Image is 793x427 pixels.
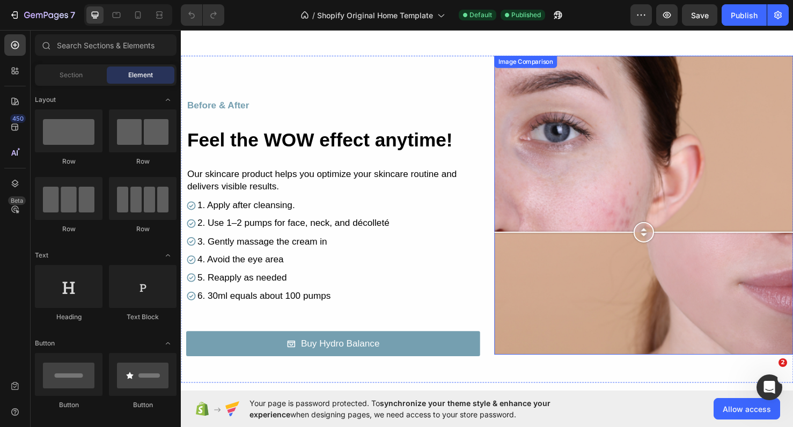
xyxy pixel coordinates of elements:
div: Text Block [109,312,177,322]
span: Shopify Original Home Template [317,10,433,21]
button: Publish [722,4,767,26]
div: Heading [35,312,102,322]
span: Toggle open [159,247,177,264]
iframe: Intercom live chat [757,374,782,400]
div: Publish [731,10,758,21]
span: Toggle open [159,335,177,352]
span: Published [511,10,541,20]
span: Toggle open [159,91,177,108]
button: Allow access [714,398,780,419]
div: Beta [8,196,26,205]
iframe: Design area [181,29,793,391]
div: Button [109,400,177,410]
span: synchronize your theme style & enhance your experience [249,399,550,419]
div: Row [35,157,102,166]
div: Row [35,224,102,234]
span: Your page is password protected. To when designing pages, we need access to your store password. [249,397,592,420]
span: Element [128,70,153,80]
span: Layout [35,95,56,105]
div: Image Comparison [332,30,393,39]
div: Row [109,224,177,234]
div: Row [109,157,177,166]
span: Allow access [723,403,771,415]
span: / [312,10,315,21]
div: Undo/Redo [181,4,224,26]
p: 7 [70,9,75,21]
span: 2 [779,358,787,367]
div: 450 [10,114,26,123]
span: Save [691,11,709,20]
span: Default [469,10,492,20]
span: Text [35,251,48,260]
button: Save [682,4,717,26]
button: 7 [4,4,80,26]
span: Button [35,338,55,348]
span: Section [60,70,83,80]
input: Search Sections & Elements [35,34,177,56]
div: Button [35,400,102,410]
